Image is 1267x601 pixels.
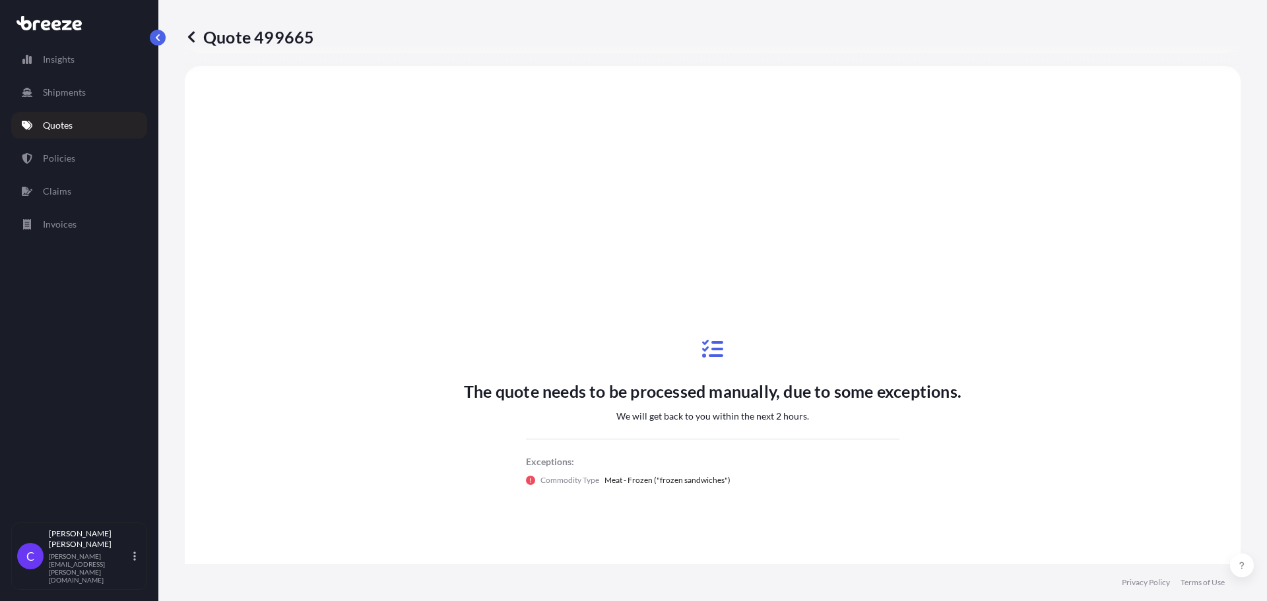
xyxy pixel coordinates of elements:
[26,550,34,563] span: C
[43,119,73,132] p: Quotes
[49,552,131,584] p: [PERSON_NAME][EMAIL_ADDRESS][PERSON_NAME][DOMAIN_NAME]
[526,455,899,468] p: Exceptions:
[11,178,147,205] a: Claims
[11,211,147,237] a: Invoices
[540,474,599,487] p: Commodity Type
[604,474,731,487] p: Meat - Frozen ("frozen sandwiches")
[43,185,71,198] p: Claims
[43,86,86,99] p: Shipments
[49,528,131,550] p: [PERSON_NAME] [PERSON_NAME]
[1122,577,1170,588] a: Privacy Policy
[1181,577,1225,588] a: Terms of Use
[11,112,147,139] a: Quotes
[464,381,961,402] p: The quote needs to be processed manually, due to some exceptions.
[11,79,147,106] a: Shipments
[43,218,77,231] p: Invoices
[43,53,75,66] p: Insights
[11,46,147,73] a: Insights
[43,152,75,165] p: Policies
[616,410,809,423] p: We will get back to you within the next 2 hours.
[11,145,147,172] a: Policies
[185,26,314,47] p: Quote 499665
